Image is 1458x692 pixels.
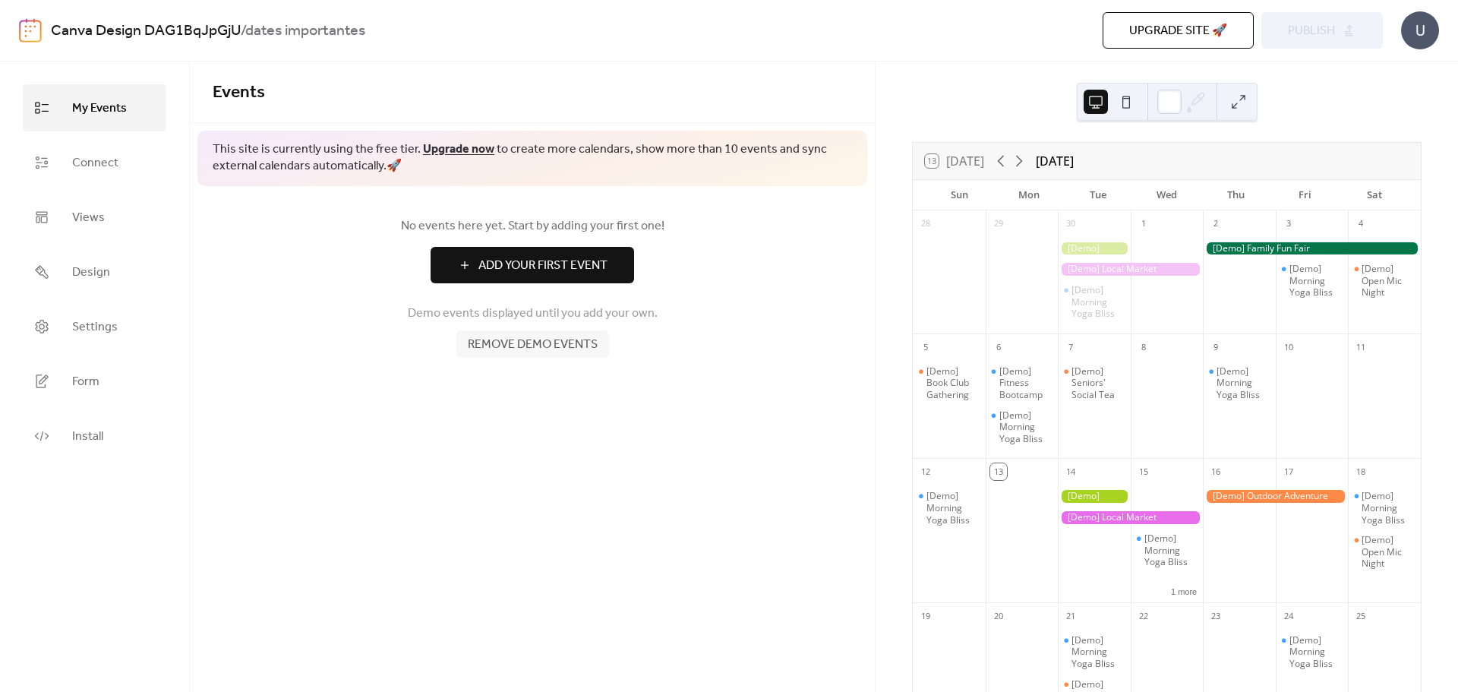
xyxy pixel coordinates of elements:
div: 2 [1207,216,1224,232]
div: [Demo] Morning Yoga Bliss [1071,634,1125,670]
div: [Demo] Morning Yoga Bliss [1217,365,1270,401]
div: U [1401,11,1439,49]
div: 24 [1280,608,1297,624]
div: 12 [917,463,934,480]
div: Mon [994,180,1063,210]
div: [Demo] Book Club Gathering [926,365,980,401]
a: Design [23,248,166,295]
div: 22 [1135,608,1152,624]
div: 19 [917,608,934,624]
div: 30 [1062,216,1079,232]
div: [Demo] Morning Yoga Bliss [1289,263,1343,299]
span: This site is currently using the free tier. to create more calendars, show more than 10 events an... [213,141,852,175]
span: My Events [72,96,127,121]
div: 1 [1135,216,1152,232]
button: Add Your First Event [431,247,634,283]
a: Settings [23,303,166,350]
div: [Demo] Outdoor Adventure Day [1203,490,1348,503]
span: Connect [72,151,118,175]
a: Connect [23,139,166,186]
span: Settings [72,315,118,340]
span: Add Your First Event [478,257,607,275]
span: Upgrade site 🚀 [1129,22,1227,40]
div: [Demo] Morning Yoga Bliss [1362,490,1415,526]
span: No events here yet. Start by adding your first one! [213,217,852,235]
div: 29 [990,216,1007,232]
div: [Demo] Fitness Bootcamp [986,365,1059,401]
div: [Demo] Morning Yoga Bliss [1144,532,1198,568]
div: 13 [990,463,1007,480]
div: 11 [1352,339,1369,355]
button: 1 more [1165,584,1203,597]
div: [Demo] Morning Yoga Bliss [1058,634,1131,670]
div: [Demo] Morning Yoga Bliss [1276,263,1349,299]
div: 8 [1135,339,1152,355]
div: 14 [1062,463,1079,480]
div: [Demo] Fitness Bootcamp [999,365,1052,401]
div: 5 [917,339,934,355]
div: [Demo] Morning Yoga Bliss [1203,365,1276,401]
div: [Demo] Book Club Gathering [913,365,986,401]
button: Remove demo events [456,330,609,358]
div: 3 [1280,216,1297,232]
div: [Demo] Local Market [1058,263,1203,276]
div: 20 [990,608,1007,624]
div: Tue [1063,180,1132,210]
span: Install [72,425,103,449]
div: [Demo] Morning Yoga Bliss [1131,532,1204,568]
div: Thu [1201,180,1270,210]
div: 9 [1207,339,1224,355]
div: [Demo] Morning Yoga Bliss [913,490,986,526]
div: 4 [1352,216,1369,232]
div: [Demo] Seniors' Social Tea [1071,365,1125,401]
div: Sat [1340,180,1409,210]
div: 7 [1062,339,1079,355]
div: [Demo] Morning Yoga Bliss [986,409,1059,445]
div: 17 [1280,463,1297,480]
div: Fri [1270,180,1340,210]
div: 10 [1280,339,1297,355]
a: Upgrade now [423,137,494,161]
div: [Demo] Open Mic Night [1348,534,1421,570]
span: Remove demo events [468,336,598,354]
a: Canva Design DAG1BqJpGjU [51,17,241,46]
b: / [241,17,245,46]
div: 15 [1135,463,1152,480]
div: Sun [925,180,994,210]
b: dates importantes [245,17,365,46]
a: My Events [23,84,166,131]
a: Add Your First Event [213,247,852,283]
button: Upgrade site 🚀 [1103,12,1254,49]
div: Wed [1132,180,1201,210]
span: Form [72,370,99,394]
div: [Demo] Morning Yoga Bliss [999,409,1052,445]
span: Events [213,76,265,109]
div: 23 [1207,608,1224,624]
div: [DATE] [1036,152,1074,170]
div: [Demo] Gardening Workshop [1058,242,1131,255]
div: [Demo] Open Mic Night [1362,534,1415,570]
div: 28 [917,216,934,232]
div: [Demo] Gardening Workshop [1058,490,1131,503]
span: Views [72,206,105,230]
a: Views [23,194,166,241]
div: 18 [1352,463,1369,480]
div: [Demo] Morning Yoga Bliss [1289,634,1343,670]
div: [Demo] Morning Yoga Bliss [1348,490,1421,526]
div: [Demo] Open Mic Night [1362,263,1415,299]
img: logo [19,18,42,43]
div: [Demo] Morning Yoga Bliss [926,490,980,526]
div: 21 [1062,608,1079,624]
div: [Demo] Local Market [1058,511,1203,524]
a: Form [23,358,166,405]
span: Demo events displayed until you add your own. [408,305,658,323]
a: Install [23,412,166,460]
div: 16 [1207,463,1224,480]
div: [Demo] Seniors' Social Tea [1058,365,1131,401]
div: [Demo] Open Mic Night [1348,263,1421,299]
div: 6 [990,339,1007,355]
div: [Demo] Morning Yoga Bliss [1276,634,1349,670]
div: [Demo] Morning Yoga Bliss [1071,284,1125,320]
div: [Demo] Family Fun Fair [1203,242,1421,255]
div: [Demo] Morning Yoga Bliss [1058,284,1131,320]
